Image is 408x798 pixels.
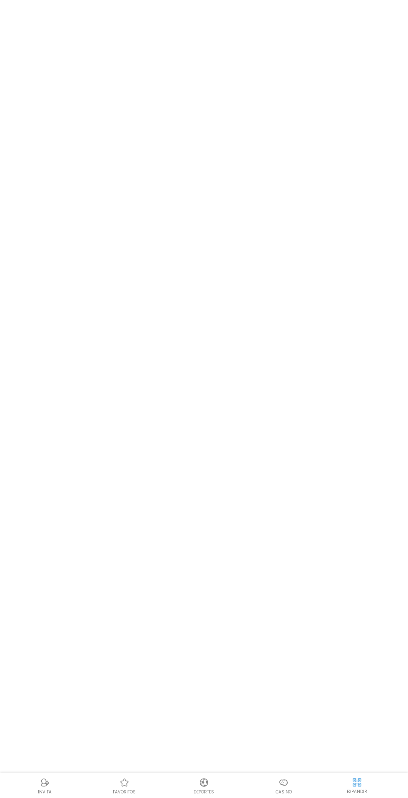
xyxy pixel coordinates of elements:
img: Casino [279,778,289,788]
a: ReferralReferralINVITA [5,776,85,795]
img: Deportes [199,778,209,788]
img: hide [352,777,362,788]
p: favoritos [113,789,136,795]
a: DeportesDeportesDeportes [164,776,244,795]
p: EXPANDIR [347,788,367,795]
p: Deportes [194,789,214,795]
p: Casino [276,789,292,795]
img: Casino Favoritos [119,778,129,788]
a: Casino FavoritosCasino Favoritosfavoritos [85,776,164,795]
img: Referral [40,778,50,788]
p: INVITA [38,789,52,795]
a: CasinoCasinoCasino [244,776,323,795]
